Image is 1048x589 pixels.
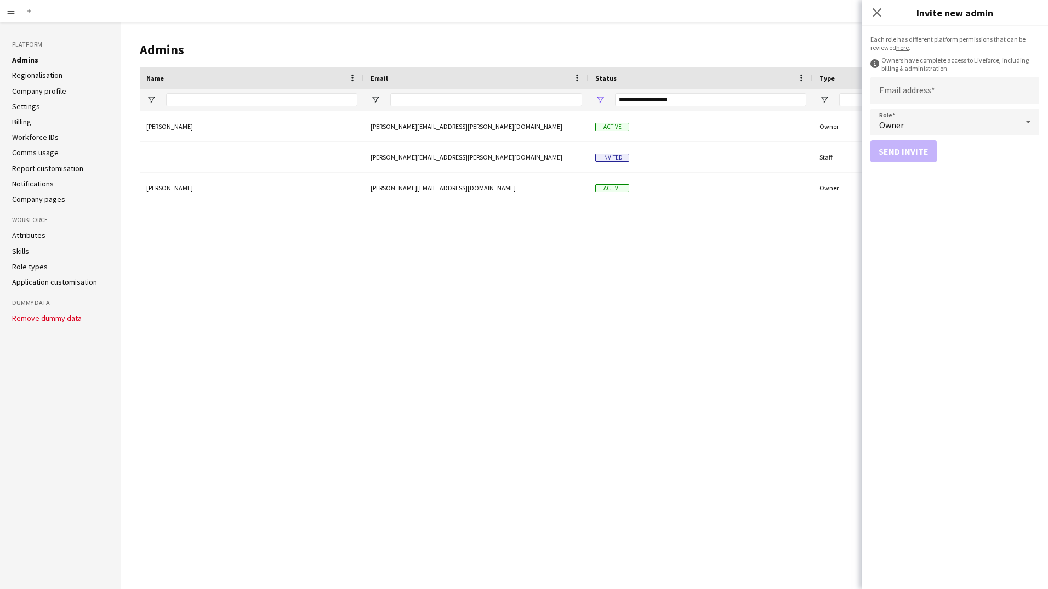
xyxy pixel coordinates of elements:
span: Active [595,123,629,131]
a: Attributes [12,230,45,240]
a: Skills [12,246,29,256]
div: [PERSON_NAME] [140,111,364,141]
span: Owner [879,120,904,131]
span: Email [371,74,388,82]
h3: Platform [12,39,109,49]
div: Owners have complete access to Liveforce, including billing & administration. [870,56,1039,72]
a: Comms usage [12,148,59,157]
div: Owner [813,173,1037,203]
a: Report customisation [12,163,83,173]
a: Notifications [12,179,54,189]
a: Application customisation [12,277,97,287]
div: [PERSON_NAME] [140,173,364,203]
div: [PERSON_NAME][EMAIL_ADDRESS][PERSON_NAME][DOMAIN_NAME] [364,142,589,172]
span: Name [146,74,164,82]
input: Type Filter Input [839,93,1030,106]
div: [PERSON_NAME][EMAIL_ADDRESS][PERSON_NAME][DOMAIN_NAME] [364,111,589,141]
h1: Admins [140,42,947,58]
a: Regionalisation [12,70,62,80]
a: Role types [12,262,48,271]
a: Admins [12,55,38,65]
button: Open Filter Menu [819,95,829,105]
span: Active [595,184,629,192]
input: Email Filter Input [390,93,582,106]
button: Open Filter Menu [595,95,605,105]
button: Open Filter Menu [371,95,380,105]
a: Company profile [12,86,66,96]
a: Billing [12,117,31,127]
a: Workforce IDs [12,132,59,142]
button: Remove dummy data [12,314,82,322]
a: Settings [12,101,40,111]
span: Type [819,74,835,82]
h3: Dummy Data [12,298,109,308]
a: here [896,43,909,52]
span: Invited [595,154,629,162]
div: Each role has different platform permissions that can be reviewed . [870,35,1039,52]
a: Company pages [12,194,65,204]
h3: Workforce [12,215,109,225]
div: [PERSON_NAME][EMAIL_ADDRESS][DOMAIN_NAME] [364,173,589,203]
button: Open Filter Menu [146,95,156,105]
span: Status [595,74,617,82]
div: Owner [813,111,1037,141]
div: Staff [813,142,1037,172]
h3: Invite new admin [862,5,1048,20]
input: Name Filter Input [166,93,357,106]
